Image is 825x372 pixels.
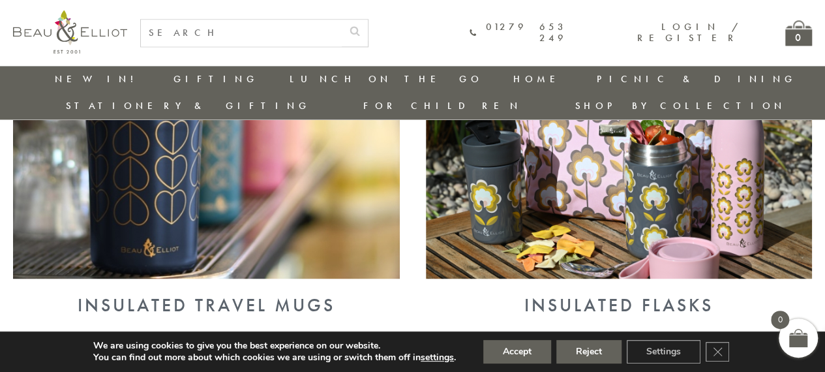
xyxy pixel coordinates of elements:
[771,311,789,329] span: 0
[13,10,127,54] img: logo
[556,340,622,364] button: Reject
[575,99,785,112] a: Shop by collection
[13,268,400,316] a: Insulated Travel Mugs Insulated Travel Mugs
[363,99,522,112] a: For Children
[706,342,729,362] button: Close GDPR Cookie Banner
[141,20,342,46] input: SEARCH
[597,72,796,85] a: Picnic & Dining
[637,20,740,44] a: Login / Register
[93,340,456,352] p: We are using cookies to give you the best experience on our website.
[66,99,310,112] a: Stationery & Gifting
[426,268,813,316] a: Insulated Flasks Insulated Flasks
[173,72,258,85] a: Gifting
[93,352,456,364] p: You can find out more about which cookies we are using or switch them off in .
[13,294,400,315] div: Insulated Travel Mugs
[470,22,567,44] a: 01279 653 249
[785,20,812,46] a: 0
[426,294,813,315] div: Insulated Flasks
[289,72,482,85] a: Lunch On The Go
[421,352,454,364] button: settings
[513,72,565,85] a: Home
[627,340,700,364] button: Settings
[483,340,551,364] button: Accept
[55,72,142,85] a: New in!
